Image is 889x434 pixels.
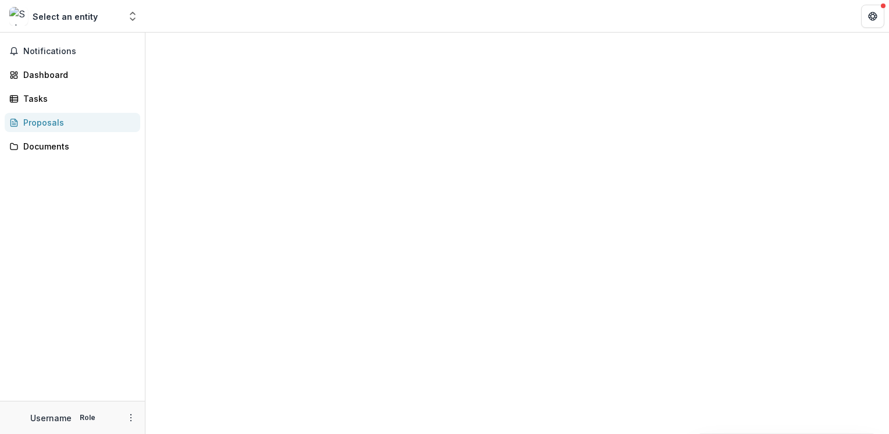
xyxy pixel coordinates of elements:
[5,137,140,156] a: Documents
[23,47,136,56] span: Notifications
[5,113,140,132] a: Proposals
[124,411,138,425] button: More
[5,89,140,108] a: Tasks
[5,42,140,61] button: Notifications
[30,412,72,424] p: Username
[23,116,131,129] div: Proposals
[23,93,131,105] div: Tasks
[33,10,98,23] div: Select an entity
[23,69,131,81] div: Dashboard
[861,5,884,28] button: Get Help
[125,5,141,28] button: Open entity switcher
[23,140,131,152] div: Documents
[76,412,99,423] p: Role
[5,65,140,84] a: Dashboard
[9,7,28,26] img: Select an entity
